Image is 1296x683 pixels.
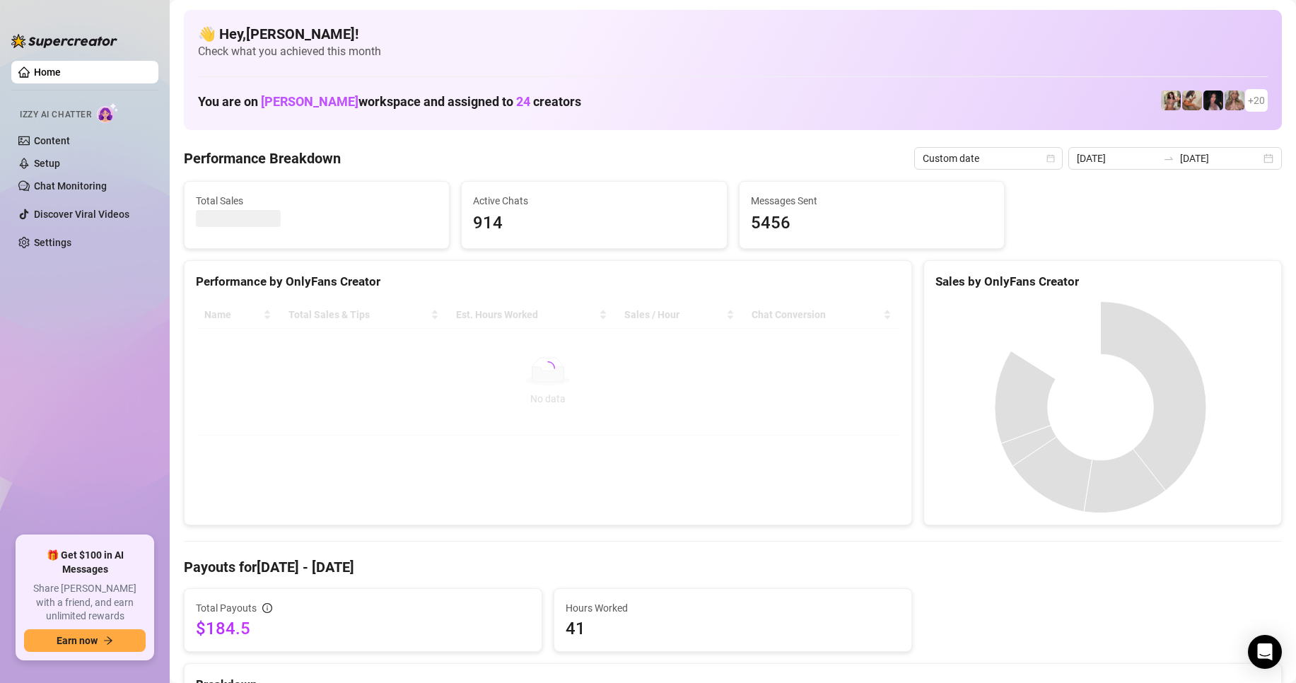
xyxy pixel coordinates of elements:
[751,193,993,209] span: Messages Sent
[1163,153,1174,164] span: swap-right
[34,209,129,220] a: Discover Viral Videos
[566,617,900,640] span: 41
[24,629,146,652] button: Earn nowarrow-right
[566,600,900,616] span: Hours Worked
[103,636,113,646] span: arrow-right
[34,135,70,146] a: Content
[198,24,1268,44] h4: 👋 Hey, [PERSON_NAME] !
[1077,151,1157,166] input: Start date
[473,210,715,237] span: 914
[261,94,358,109] span: [PERSON_NAME]
[34,180,107,192] a: Chat Monitoring
[184,557,1282,577] h4: Payouts for [DATE] - [DATE]
[1203,91,1223,110] img: Baby (@babyyyybellaa)
[57,635,98,646] span: Earn now
[198,94,581,110] h1: You are on workspace and assigned to creators
[184,148,341,168] h4: Performance Breakdown
[923,148,1054,169] span: Custom date
[751,210,993,237] span: 5456
[1163,153,1174,164] span: to
[20,108,91,122] span: Izzy AI Chatter
[198,44,1268,59] span: Check what you achieved this month
[935,272,1270,291] div: Sales by OnlyFans Creator
[1248,635,1282,669] div: Open Intercom Messenger
[34,66,61,78] a: Home
[11,34,117,48] img: logo-BBDzfeDw.svg
[1182,91,1202,110] img: Kayla (@kaylathaylababy)
[24,582,146,624] span: Share [PERSON_NAME] with a friend, and earn unlimited rewards
[34,237,71,248] a: Settings
[196,600,257,616] span: Total Payouts
[196,193,438,209] span: Total Sales
[34,158,60,169] a: Setup
[473,193,715,209] span: Active Chats
[196,617,530,640] span: $184.5
[97,103,119,123] img: AI Chatter
[1046,154,1055,163] span: calendar
[1180,151,1261,166] input: End date
[538,359,557,378] span: loading
[262,603,272,613] span: info-circle
[24,549,146,576] span: 🎁 Get $100 in AI Messages
[1161,91,1181,110] img: Avry (@avryjennervip)
[1225,91,1244,110] img: Kenzie (@dmaxkenz)
[196,272,900,291] div: Performance by OnlyFans Creator
[516,94,530,109] span: 24
[1248,93,1265,108] span: + 20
